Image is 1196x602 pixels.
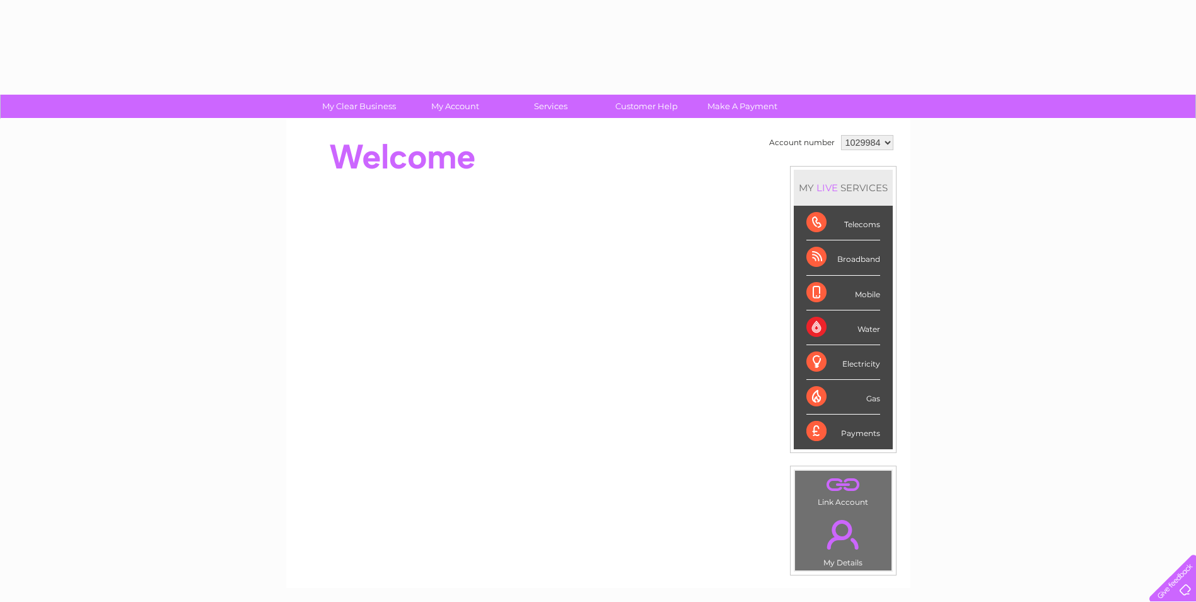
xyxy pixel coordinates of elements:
a: My Clear Business [307,95,411,118]
div: Electricity [806,345,880,380]
div: Broadband [806,240,880,275]
div: LIVE [814,182,840,194]
td: Link Account [794,470,892,510]
a: My Account [403,95,507,118]
td: My Details [794,509,892,571]
div: Telecoms [806,206,880,240]
div: MY SERVICES [794,170,893,206]
div: Payments [806,415,880,449]
div: Mobile [806,276,880,310]
a: . [798,474,888,496]
div: Water [806,310,880,345]
a: Customer Help [595,95,699,118]
a: . [798,512,888,557]
td: Account number [766,132,838,153]
a: Services [499,95,603,118]
div: Gas [806,380,880,415]
a: Make A Payment [690,95,794,118]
